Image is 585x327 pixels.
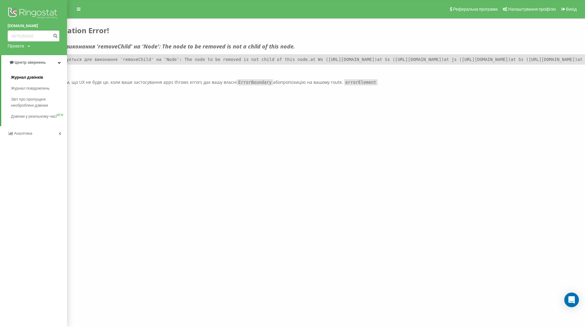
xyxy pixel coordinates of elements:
[11,94,67,111] a: Звіт про пропущені необроблені дзвінки
[8,44,24,48] font: Проекти
[508,7,556,12] font: Налаштування профілю
[11,83,67,94] a: Журнал повідомлень
[11,97,48,108] font: Звіт про пропущені необроблені дзвінки
[8,30,59,41] input: Пошук за номером
[14,131,32,136] font: Аналітика
[2,57,310,62] font: NotFoundError: Використовується для виконання 'removeChild' на 'Node': The node to be removed is ...
[453,7,498,12] font: Реферальна програма
[310,57,377,62] font: at Ws ([URL][DOMAIN_NAME])
[8,6,59,21] img: Ringostat logo
[511,57,577,62] font: at Ss ([URL][DOMAIN_NAME])
[237,79,273,85] code: ErrorBoundary
[564,293,579,307] div: Open Intercom Messenger
[11,86,50,91] font: Журнал повідомлень
[566,7,577,12] font: Вихід
[11,72,67,83] a: Журнал дзвінків
[344,79,378,85] code: errorElement
[57,113,63,117] font: NEW
[8,23,38,28] font: [DOMAIN_NAME]
[377,57,444,62] font: at Ss ([URL][DOMAIN_NAME])
[11,111,67,122] a: Дзвінки у реальному часіNEW
[11,114,57,119] font: Дзвінки у реальному часі
[273,79,280,85] font: або
[444,57,511,62] font: at js ([URL][DOMAIN_NAME])
[15,60,46,65] font: Центр звернень
[1,55,67,70] a: Центр звернень
[8,23,59,29] a: [DOMAIN_NAME]
[11,75,43,80] font: Журнал дзвінків
[280,79,343,85] font: пропозицію на вашому route.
